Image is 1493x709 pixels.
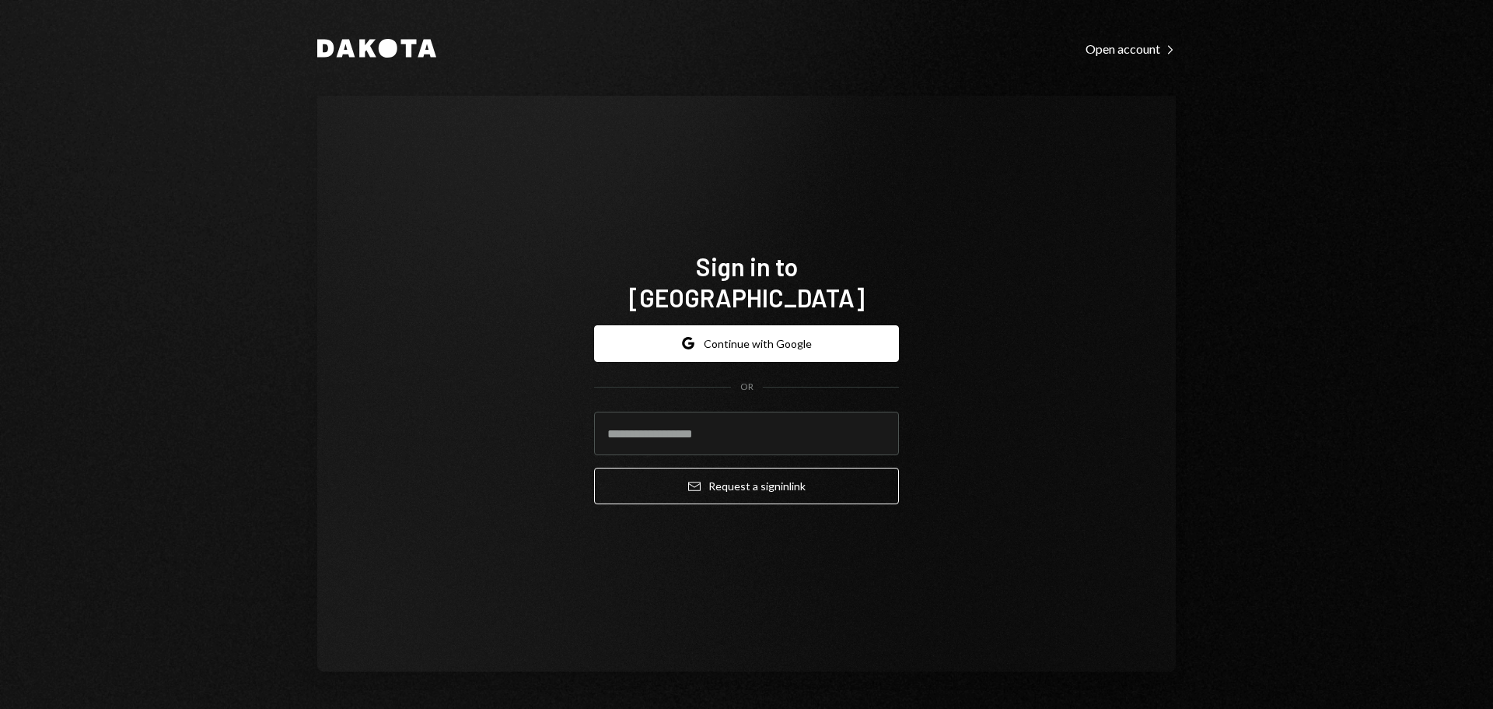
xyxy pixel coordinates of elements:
div: OR [740,381,753,394]
h1: Sign in to [GEOGRAPHIC_DATA] [594,251,899,313]
button: Continue with Google [594,325,899,362]
a: Open account [1086,40,1176,57]
button: Request a signinlink [594,468,899,504]
div: Open account [1086,41,1176,57]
